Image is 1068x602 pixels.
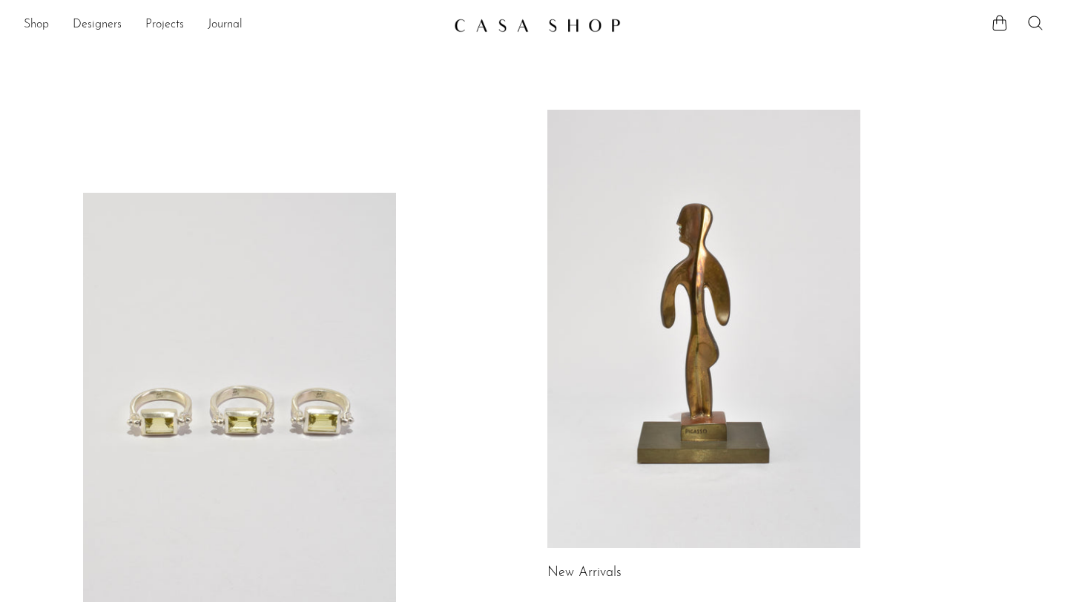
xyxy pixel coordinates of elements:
a: Designers [73,16,122,35]
a: New Arrivals [547,566,622,580]
a: Projects [145,16,184,35]
a: Journal [208,16,243,35]
ul: NEW HEADER MENU [24,13,442,38]
a: Shop [24,16,49,35]
nav: Desktop navigation [24,13,442,38]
